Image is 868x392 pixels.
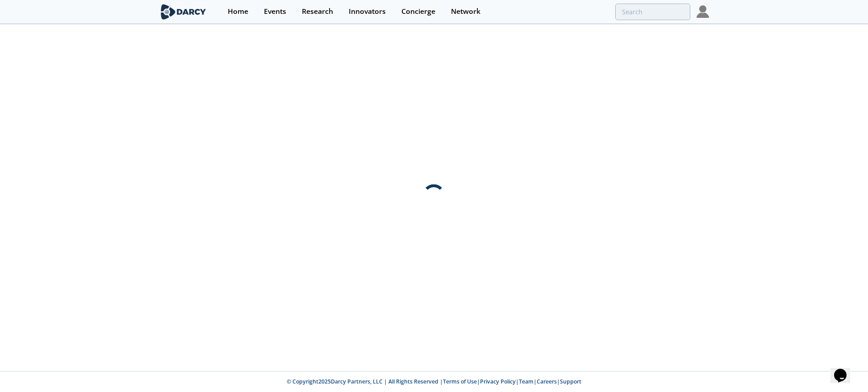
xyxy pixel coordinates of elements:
a: Team [519,378,534,385]
input: Advanced Search [615,4,690,20]
div: Network [451,8,480,15]
div: Concierge [401,8,435,15]
a: Privacy Policy [480,378,516,385]
a: Terms of Use [443,378,477,385]
iframe: chat widget [830,356,859,383]
div: Research [302,8,333,15]
div: Innovators [349,8,386,15]
img: Profile [697,5,709,18]
a: Support [560,378,581,385]
p: © Copyright 2025 Darcy Partners, LLC | All Rights Reserved | | | | | [104,378,764,386]
div: Home [228,8,248,15]
img: logo-wide.svg [159,4,208,20]
a: Careers [537,378,557,385]
div: Events [264,8,286,15]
